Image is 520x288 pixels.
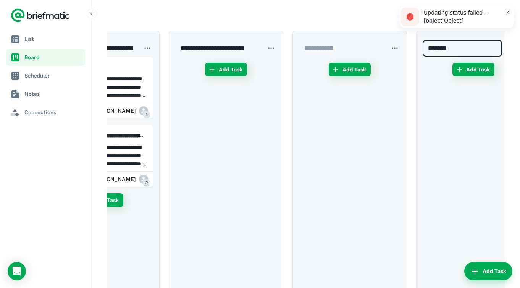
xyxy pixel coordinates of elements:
button: Add Task [464,262,512,280]
button: Add Task [205,63,247,76]
h6: [PERSON_NAME] [90,107,136,115]
span: Scheduler [24,71,82,80]
button: Close toast [504,8,512,16]
h6: [PERSON_NAME] [90,175,136,183]
a: Scheduler [6,67,85,84]
span: Connections [24,108,82,116]
span: List [24,35,82,43]
div: Mackenzi Farquer [90,172,148,187]
div: Load Chat [8,262,26,280]
button: Add Task [329,63,371,76]
div: Mackenzi Farquer [90,103,148,118]
span: 1 [143,111,150,118]
span: Board [24,53,82,61]
span: 2 [143,179,150,187]
a: Board [6,49,85,66]
div: Updating status failed - [object Object] [424,9,499,25]
a: Logo [11,8,70,23]
button: Add Task [452,63,494,76]
a: Connections [6,104,85,121]
span: Notes [24,90,82,98]
a: Notes [6,86,85,102]
a: List [6,31,85,47]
